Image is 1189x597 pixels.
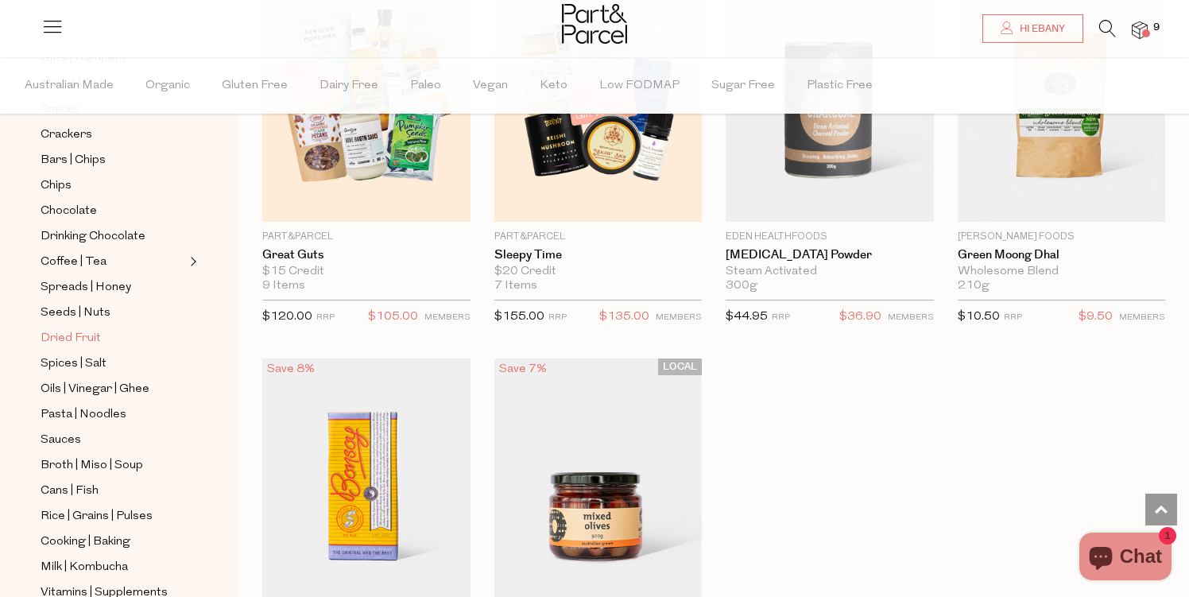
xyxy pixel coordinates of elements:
span: $120.00 [262,311,312,323]
a: Oils | Vinegar | Ghee [41,379,185,399]
span: Vegan [473,58,508,114]
small: MEMBERS [424,313,471,322]
span: Gluten Free [222,58,288,114]
span: Australian Made [25,58,114,114]
span: Plastic Free [807,58,873,114]
a: Cans | Fish [41,481,185,501]
a: Hi Ebany [982,14,1083,43]
small: RRP [1004,313,1022,322]
a: Spreads | Honey [41,277,185,297]
span: Oils | Vinegar | Ghee [41,380,149,399]
a: Milk | Kombucha [41,557,185,577]
a: Green Moong Dhal [958,248,1166,262]
button: Expand/Collapse Coffee | Tea [186,252,197,271]
span: 7 Items [494,279,537,293]
a: 9 [1132,21,1148,38]
a: Great Guts [262,248,471,262]
span: Drinking Chocolate [41,227,145,246]
span: Chips [41,176,72,196]
small: MEMBERS [1119,313,1165,322]
span: Sugar Free [711,58,775,114]
a: Seeds | Nuts [41,303,185,323]
span: Dairy Free [320,58,378,114]
a: Crackers [41,125,185,145]
div: Save 8% [262,359,320,380]
span: Sauces [41,431,81,450]
span: Spreads | Honey [41,278,131,297]
div: $15 Credit [262,265,471,279]
a: Cooking | Baking [41,532,185,552]
span: Coffee | Tea [41,253,107,272]
span: Dried Fruit [41,329,101,348]
a: Chips [41,176,185,196]
a: Sleepy Time [494,248,703,262]
span: Crackers [41,126,92,145]
p: Part&Parcel [262,230,471,244]
span: Keto [540,58,567,114]
span: $9.50 [1079,307,1113,328]
div: Wholesome Blend [958,265,1166,279]
small: RRP [316,313,335,322]
a: Sauces [41,430,185,450]
a: Chocolate [41,201,185,221]
span: Milk | Kombucha [41,558,128,577]
a: Dried Fruit [41,328,185,348]
small: RRP [772,313,790,322]
span: Paleo [410,58,441,114]
span: 9 [1149,21,1164,35]
a: [MEDICAL_DATA] Powder [726,248,934,262]
a: Bars | Chips [41,150,185,170]
span: Pasta | Noodles [41,405,126,424]
p: Eden Healthfoods [726,230,934,244]
span: 210g [958,279,990,293]
a: Broth | Miso | Soup [41,456,185,475]
img: Part&Parcel [562,4,627,44]
span: $155.00 [494,311,544,323]
span: Cooking | Baking [41,533,130,552]
a: Drinking Chocolate [41,227,185,246]
small: MEMBERS [656,313,702,322]
span: $44.95 [726,311,768,323]
div: Steam Activated [726,265,934,279]
span: $36.90 [839,307,881,328]
span: Seeds | Nuts [41,304,110,323]
a: Rice | Grains | Pulses [41,506,185,526]
a: Spices | Salt [41,354,185,374]
span: Organic [145,58,190,114]
a: Pasta | Noodles [41,405,185,424]
span: Spices | Salt [41,355,107,374]
span: 300g [726,279,757,293]
span: $105.00 [368,307,418,328]
a: Coffee | Tea [41,252,185,272]
span: LOCAL [658,359,702,375]
small: RRP [548,313,567,322]
span: $135.00 [599,307,649,328]
inbox-online-store-chat: Shopify online store chat [1075,533,1176,584]
p: Part&Parcel [494,230,703,244]
small: MEMBERS [888,313,934,322]
span: Chocolate [41,202,97,221]
div: Save 7% [494,359,552,380]
span: Rice | Grains | Pulses [41,507,153,526]
p: [PERSON_NAME] Foods [958,230,1166,244]
span: Cans | Fish [41,482,99,501]
span: Hi Ebany [1016,22,1065,36]
span: Bars | Chips [41,151,106,170]
span: Low FODMAP [599,58,680,114]
span: $10.50 [958,311,1000,323]
div: $20 Credit [494,265,703,279]
span: Broth | Miso | Soup [41,456,143,475]
span: 9 Items [262,279,305,293]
